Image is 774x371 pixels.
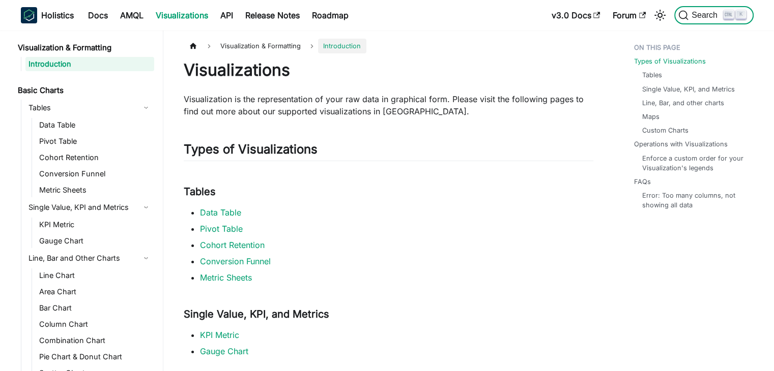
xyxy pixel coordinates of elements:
[184,60,593,80] h1: Visualizations
[25,250,154,266] a: Line, Bar and Other Charts
[642,153,743,173] a: Enforce a custom order for your Visualization's legends
[150,7,214,23] a: Visualizations
[36,285,154,299] a: Area Chart
[215,39,306,53] span: Visualization & Formatting
[114,7,150,23] a: AMQL
[82,7,114,23] a: Docs
[184,39,203,53] a: Home page
[642,191,743,210] a: Error: Too many columns, not showing all data
[36,134,154,148] a: Pivot Table
[689,11,724,20] span: Search
[642,126,689,135] a: Custom Charts
[36,301,154,315] a: Bar Chart
[11,30,163,371] nav: Docs sidebar
[642,98,724,108] a: Line, Bar, and other charts
[652,7,668,23] button: Switch between dark and light mode (currently light mode)
[200,256,271,266] a: Conversion Funnel
[200,207,241,218] a: Data Table
[25,199,154,215] a: Single Value, KPI and Metrics
[200,272,252,283] a: Metric Sheets
[634,177,651,187] a: FAQs
[184,93,593,117] p: Visualization is the representation of your raw data in graphical form. Please visit the followin...
[36,350,154,364] a: Pie Chart & Donut Chart
[36,167,154,181] a: Conversion Funnel
[607,7,652,23] a: Forum
[674,6,753,24] button: Search (Ctrl+K)
[25,100,154,116] a: Tables
[200,224,243,234] a: Pivot Table
[25,57,154,71] a: Introduction
[41,9,74,21] b: Holistics
[36,333,154,348] a: Combination Chart
[634,56,706,66] a: Types of Visualizations
[36,150,154,165] a: Cohort Retention
[184,185,593,198] h3: Tables
[634,139,728,149] a: Operations with Visualizations
[318,39,366,53] span: Introduction
[200,346,248,356] a: Gauge Chart
[642,70,662,80] a: Tables
[184,142,593,161] h2: Types of Visualizations
[36,183,154,197] a: Metric Sheets
[200,330,239,340] a: KPI Metric
[214,7,239,23] a: API
[184,39,593,53] nav: Breadcrumbs
[184,308,593,321] h3: Single Value, KPI, and Metrics
[642,84,735,94] a: Single Value, KPI, and Metrics
[15,83,154,98] a: Basic Charts
[736,10,746,19] kbd: K
[36,317,154,331] a: Column Chart
[21,7,37,23] img: Holistics
[546,7,607,23] a: v3.0 Docs
[36,268,154,283] a: Line Chart
[306,7,355,23] a: Roadmap
[36,218,154,232] a: KPI Metric
[15,41,154,55] a: Visualization & Formatting
[642,112,660,121] a: Maps
[36,118,154,132] a: Data Table
[36,234,154,248] a: Gauge Chart
[239,7,306,23] a: Release Notes
[21,7,74,23] a: HolisticsHolistics
[200,240,265,250] a: Cohort Retention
